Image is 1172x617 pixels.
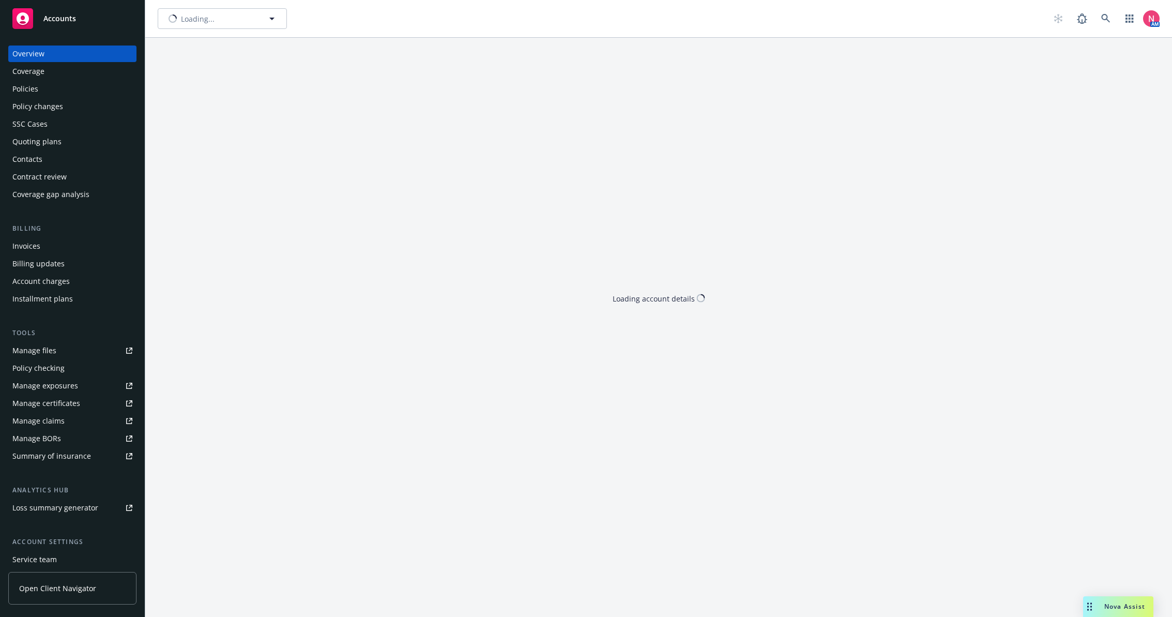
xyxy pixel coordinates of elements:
a: Installment plans [8,291,136,307]
div: Loading account details [613,293,695,304]
a: Account charges [8,273,136,290]
div: Account charges [12,273,70,290]
a: Accounts [8,4,136,33]
a: Loss summary generator [8,500,136,516]
div: Manage claims [12,413,65,429]
a: Quoting plans [8,133,136,150]
div: SSC Cases [12,116,48,132]
div: Drag to move [1083,596,1096,617]
a: Report a Bug [1072,8,1092,29]
span: Loading... [181,13,215,24]
div: Coverage [12,63,44,80]
div: Policy changes [12,98,63,115]
a: Policy checking [8,360,136,377]
div: Policy checking [12,360,65,377]
div: Quoting plans [12,133,62,150]
div: Coverage gap analysis [12,186,89,203]
a: Switch app [1119,8,1140,29]
span: Accounts [43,14,76,23]
div: Policies [12,81,38,97]
div: Manage exposures [12,378,78,394]
span: Open Client Navigator [19,583,96,594]
div: Billing [8,223,136,234]
a: Overview [8,46,136,62]
button: Loading... [158,8,287,29]
a: Billing updates [8,255,136,272]
div: Account settings [8,537,136,547]
a: Summary of insurance [8,448,136,464]
a: Manage exposures [8,378,136,394]
a: Start snowing [1048,8,1069,29]
div: Overview [12,46,44,62]
img: photo [1143,10,1160,27]
span: Nova Assist [1104,602,1145,611]
a: Manage certificates [8,395,136,412]
a: Coverage [8,63,136,80]
div: Manage files [12,342,56,359]
div: Manage BORs [12,430,61,447]
a: Policy changes [8,98,136,115]
a: Search [1095,8,1116,29]
div: Analytics hub [8,485,136,495]
a: Manage BORs [8,430,136,447]
a: Policies [8,81,136,97]
a: Invoices [8,238,136,254]
a: Coverage gap analysis [8,186,136,203]
div: Installment plans [12,291,73,307]
a: Manage files [8,342,136,359]
div: Summary of insurance [12,448,91,464]
a: Contract review [8,169,136,185]
div: Loss summary generator [12,500,98,516]
div: Tools [8,328,136,338]
div: Contract review [12,169,67,185]
a: Contacts [8,151,136,168]
div: Manage certificates [12,395,80,412]
div: Billing updates [12,255,65,272]
a: SSC Cases [8,116,136,132]
div: Contacts [12,151,42,168]
div: Invoices [12,238,40,254]
a: Manage claims [8,413,136,429]
div: Service team [12,551,57,568]
button: Nova Assist [1083,596,1153,617]
a: Service team [8,551,136,568]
